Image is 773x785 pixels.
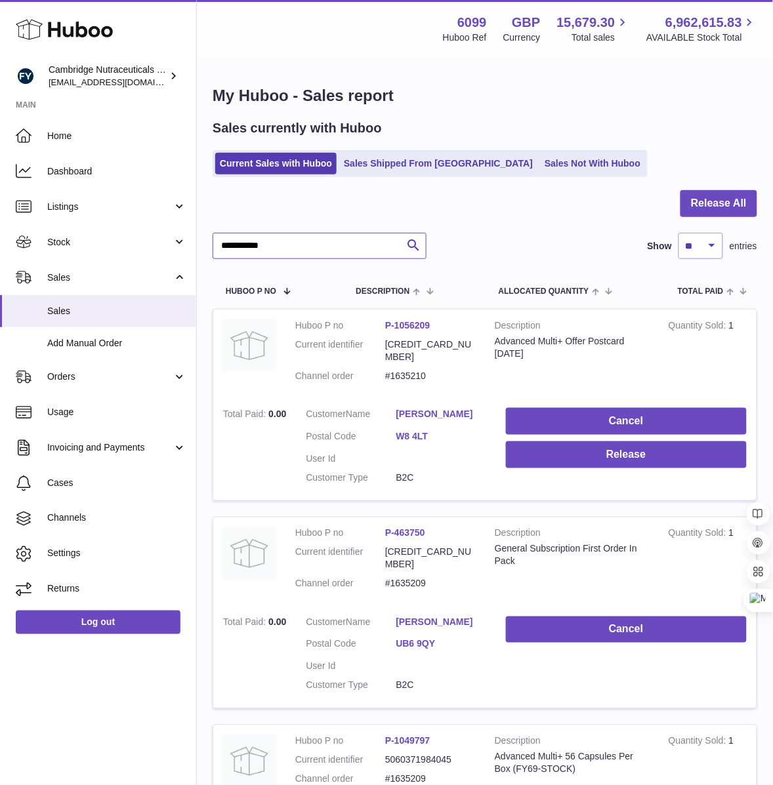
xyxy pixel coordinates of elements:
[396,638,486,651] a: UB6 9QY
[678,287,724,296] span: Total paid
[495,543,649,568] div: General Subscription First Order In Pack
[730,240,757,252] span: entries
[268,617,286,628] span: 0.00
[385,338,475,363] dd: [CREDIT_CARD_NUMBER]
[47,583,186,595] span: Returns
[512,14,540,31] strong: GBP
[306,430,396,446] dt: Postal Code
[385,528,425,538] a: P-463750
[506,616,747,643] button: Cancel
[16,66,35,86] img: huboo@camnutra.com
[499,287,589,296] span: ALLOCATED Quantity
[306,616,396,632] dt: Name
[49,77,193,87] span: [EMAIL_ADDRESS][DOMAIN_NAME]
[540,153,645,174] a: Sales Not With Huboo
[223,617,268,631] strong: Total Paid
[306,617,346,628] span: Customer
[306,453,396,465] dt: User Id
[47,272,173,284] span: Sales
[457,14,487,31] strong: 6099
[396,430,486,443] a: W8 4LT
[213,119,382,137] h2: Sales currently with Huboo
[306,660,396,673] dt: User Id
[268,409,286,419] span: 0.00
[49,64,167,89] div: Cambridge Nutraceuticals Ltd
[396,616,486,629] a: [PERSON_NAME]
[495,335,649,360] div: Advanced Multi+ Offer Postcard [DATE]
[495,751,649,776] div: Advanced Multi+ 56 Capsules Per Box (FY69-STOCK)
[669,736,729,750] strong: Quantity Sold
[385,370,475,382] dd: #1635210
[495,527,649,543] strong: Description
[556,14,630,44] a: 15,679.30 Total sales
[47,130,186,142] span: Home
[396,472,486,484] dd: B2C
[669,320,729,334] strong: Quantity Sold
[306,472,396,484] dt: Customer Type
[306,408,396,424] dt: Name
[47,512,186,525] span: Channels
[295,546,385,571] dt: Current identifier
[648,240,672,252] label: Show
[506,441,747,468] button: Release
[659,517,757,607] td: 1
[213,85,757,106] h1: My Huboo - Sales report
[47,406,186,418] span: Usage
[572,31,630,44] span: Total sales
[385,578,475,590] dd: #1635209
[47,236,173,249] span: Stock
[306,409,346,419] span: Customer
[226,287,276,296] span: Huboo P no
[223,409,268,422] strong: Total Paid
[47,201,173,213] span: Listings
[306,679,396,692] dt: Customer Type
[295,754,385,767] dt: Current identifier
[47,548,186,560] span: Settings
[47,441,173,454] span: Invoicing and Payments
[680,190,757,217] button: Release All
[556,14,615,31] span: 15,679.30
[506,408,747,435] button: Cancel
[646,14,757,44] a: 6,962,615.83 AVAILABLE Stock Total
[47,477,186,489] span: Cases
[503,31,541,44] div: Currency
[495,735,649,751] strong: Description
[646,31,757,44] span: AVAILABLE Stock Total
[385,546,475,571] dd: [CREDIT_CARD_NUMBER]
[47,165,186,178] span: Dashboard
[385,736,430,746] a: P-1049797
[47,305,186,317] span: Sales
[215,153,337,174] a: Current Sales with Huboo
[295,735,385,748] dt: Huboo P no
[295,578,385,590] dt: Channel order
[295,338,385,363] dt: Current identifier
[356,287,409,296] span: Description
[385,320,430,331] a: P-1056209
[665,14,742,31] span: 6,962,615.83
[396,679,486,692] dd: B2C
[306,638,396,654] dt: Postal Code
[396,408,486,420] a: [PERSON_NAME]
[223,527,276,580] img: no-photo.jpg
[47,337,186,350] span: Add Manual Order
[495,319,649,335] strong: Description
[339,153,537,174] a: Sales Shipped From [GEOGRAPHIC_DATA]
[47,371,173,383] span: Orders
[385,754,475,767] dd: 5060371984045
[443,31,487,44] div: Huboo Ref
[223,319,276,372] img: no-photo.jpg
[16,611,180,634] a: Log out
[659,310,757,399] td: 1
[295,527,385,540] dt: Huboo P no
[295,370,385,382] dt: Channel order
[295,319,385,332] dt: Huboo P no
[669,528,729,542] strong: Quantity Sold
